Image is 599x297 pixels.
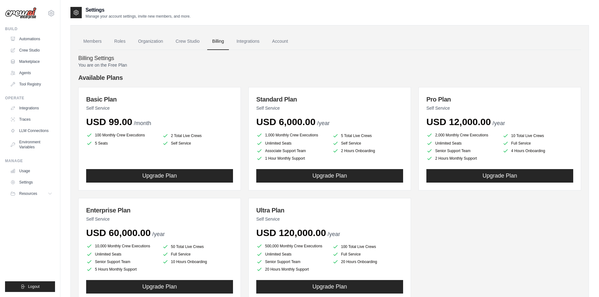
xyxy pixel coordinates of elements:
li: 2 Hours Monthly Support [426,155,497,162]
a: Usage [8,166,55,176]
li: 1 Hour Monthly Support [256,155,327,162]
li: 5 Total Live Crews [332,133,403,139]
li: Self Service [332,140,403,146]
li: 100 Monthly Crew Executions [86,131,157,139]
li: 10,000 Monthly Crew Executions [86,242,157,250]
button: Upgrade Plan [426,169,573,183]
p: Self Service [86,105,233,111]
li: Self Service [162,140,233,146]
li: Unlimited Seats [256,251,327,257]
a: LLM Connections [8,126,55,136]
li: Full Service [332,251,403,257]
li: 50 Total Live Crews [162,244,233,250]
li: 500,000 Monthly Crew Executions [256,242,327,250]
a: Integrations [231,33,264,50]
span: USD 99.00 [86,117,132,127]
li: Unlimited Seats [256,140,327,146]
p: Self Service [86,216,233,222]
li: 1,000 Monthly Crew Executions [256,131,327,139]
a: Traces [8,114,55,124]
a: Tool Registry [8,79,55,89]
button: Upgrade Plan [256,280,403,294]
li: Full Service [502,140,574,146]
li: Associate Support Team [256,148,327,154]
li: 2 Hours Onboarding [332,148,403,154]
li: 5 Hours Monthly Support [86,266,157,272]
p: You are on the Free Plan [78,62,581,68]
span: /year [328,231,340,237]
li: Senior Support Team [256,259,327,265]
a: Marketplace [8,57,55,67]
button: Upgrade Plan [86,280,233,294]
button: Upgrade Plan [256,169,403,183]
li: Unlimited Seats [86,251,157,257]
a: Roles [109,33,130,50]
span: /month [134,120,151,126]
li: 10 Hours Onboarding [162,259,233,265]
li: 20 Hours Monthly Support [256,266,327,272]
img: Logo [5,7,36,19]
h3: Basic Plan [86,95,233,104]
h3: Ultra Plan [256,206,403,215]
span: USD 12,000.00 [426,117,491,127]
li: 5 Seats [86,140,157,146]
li: 10 Total Live Crews [502,133,574,139]
div: Build [5,26,55,31]
span: /year [317,120,330,126]
span: Logout [28,284,40,289]
h4: Available Plans [78,73,581,82]
span: USD 60,000.00 [86,228,151,238]
p: Self Service [426,105,573,111]
a: Agents [8,68,55,78]
div: Operate [5,96,55,101]
li: 20 Hours Onboarding [332,259,403,265]
h3: Pro Plan [426,95,573,104]
span: USD 120,000.00 [256,228,326,238]
button: Resources [8,189,55,199]
li: 2 Total Live Crews [162,133,233,139]
li: 100 Total Live Crews [332,244,403,250]
li: Senior Support Team [426,148,497,154]
span: USD 6,000.00 [256,117,315,127]
li: Senior Support Team [86,259,157,265]
a: Settings [8,177,55,187]
button: Logout [5,281,55,292]
span: /year [152,231,165,237]
a: Account [267,33,293,50]
div: Manage [5,158,55,163]
h2: Settings [86,6,191,14]
p: Manage your account settings, invite new members, and more. [86,14,191,19]
li: 4 Hours Onboarding [502,148,574,154]
p: Self Service [256,216,403,222]
li: 2,000 Monthly Crew Executions [426,131,497,139]
li: Unlimited Seats [426,140,497,146]
button: Upgrade Plan [86,169,233,183]
a: Crew Studio [8,45,55,55]
a: Environment Variables [8,137,55,152]
a: Automations [8,34,55,44]
p: Self Service [256,105,403,111]
span: /year [492,120,505,126]
a: Billing [207,33,229,50]
a: Organization [133,33,168,50]
a: Crew Studio [171,33,205,50]
h4: Billing Settings [78,55,581,62]
a: Integrations [8,103,55,113]
a: Members [78,33,107,50]
li: Full Service [162,251,233,257]
span: Resources [19,191,37,196]
h3: Enterprise Plan [86,206,233,215]
h3: Standard Plan [256,95,403,104]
